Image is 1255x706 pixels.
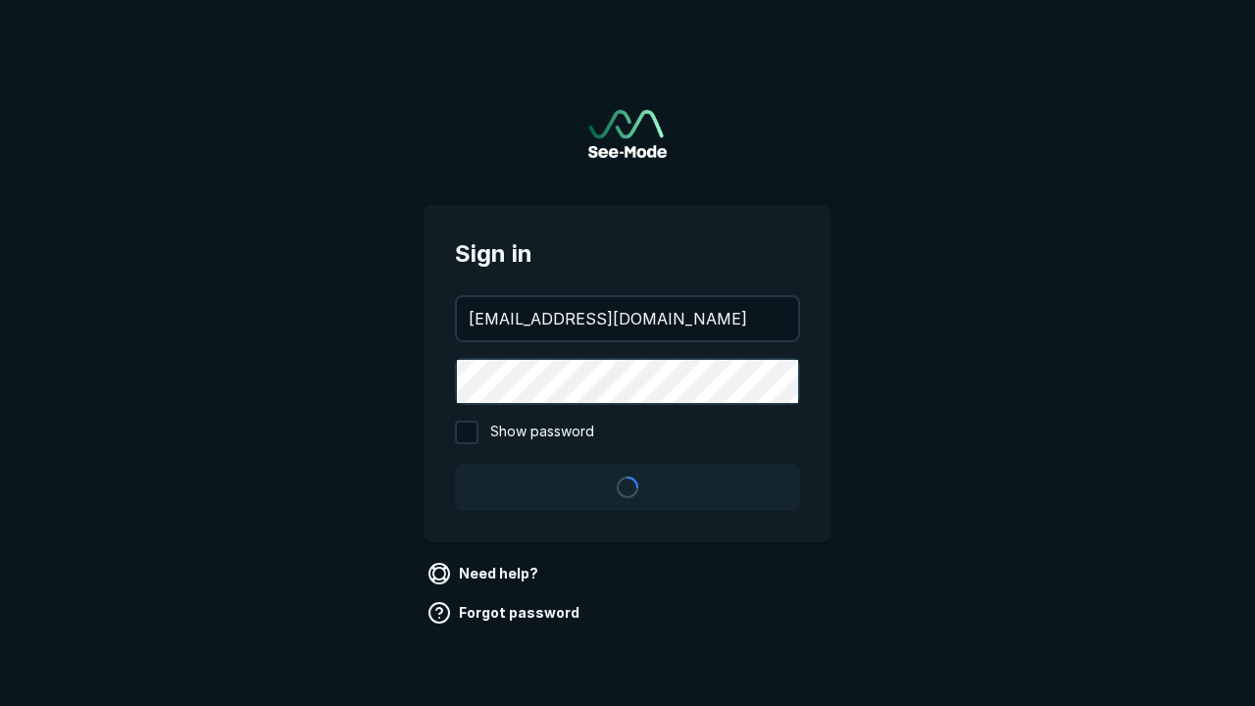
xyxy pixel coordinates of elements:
a: Need help? [424,558,546,589]
span: Show password [490,421,594,444]
span: Sign in [455,236,800,272]
img: See-Mode Logo [588,110,667,158]
input: your@email.com [457,297,798,340]
a: Go to sign in [588,110,667,158]
a: Forgot password [424,597,587,629]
